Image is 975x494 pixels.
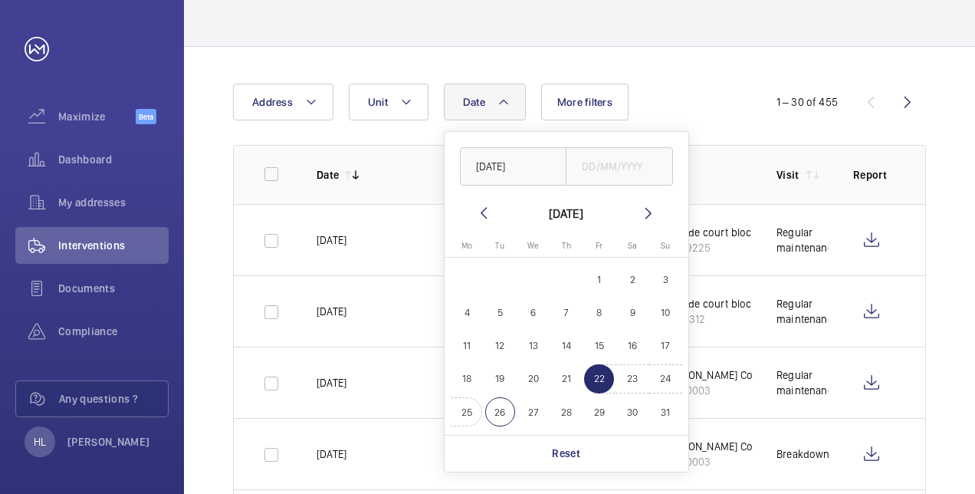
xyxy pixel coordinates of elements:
[550,296,583,329] button: August 7, 2025
[460,147,567,186] input: DD/MM/YYYY
[58,109,136,124] span: Maximize
[661,367,767,383] p: [PERSON_NAME] Court
[541,84,629,120] button: More filters
[484,296,517,329] button: August 5, 2025
[649,296,682,329] button: August 10, 2025
[616,329,648,362] button: August 16, 2025
[661,454,767,469] p: 56900003
[136,109,156,124] span: Beta
[484,396,517,429] button: August 26, 2025
[550,362,583,395] button: August 21, 2025
[552,446,580,461] p: Reset
[616,263,648,296] button: August 2, 2025
[584,364,614,394] span: 22
[252,96,293,108] span: Address
[317,167,339,183] p: Date
[618,364,648,394] span: 23
[349,84,428,120] button: Unit
[584,397,614,427] span: 29
[58,324,169,339] span: Compliance
[776,296,829,327] div: Regular maintenance
[661,241,670,251] span: Su
[518,364,548,394] span: 20
[618,397,648,427] span: 30
[616,296,648,329] button: August 9, 2025
[661,240,780,255] p: 22239225
[651,397,681,427] span: 31
[451,329,484,362] button: August 11, 2025
[661,225,780,240] p: Ironside court block 1-27
[58,281,169,296] span: Documents
[518,397,548,427] span: 27
[58,195,169,210] span: My addresses
[776,94,838,110] div: 1 – 30 of 455
[517,396,550,429] button: August 27, 2025
[583,396,616,429] button: August 29, 2025
[484,362,517,395] button: August 19, 2025
[583,329,616,362] button: August 15, 2025
[661,311,786,327] p: 95017312
[451,396,484,429] button: August 25, 2025
[551,331,581,361] span: 14
[584,298,614,328] span: 8
[651,364,681,394] span: 24
[317,375,346,390] p: [DATE]
[549,204,583,222] div: [DATE]
[616,396,648,429] button: August 30, 2025
[452,331,482,361] span: 11
[484,329,517,362] button: August 12, 2025
[233,84,333,120] button: Address
[550,329,583,362] button: August 14, 2025
[661,439,767,454] p: [PERSON_NAME] Court
[317,446,346,462] p: [DATE]
[368,96,388,108] span: Unit
[551,364,581,394] span: 21
[495,241,504,251] span: Tu
[562,241,571,251] span: Th
[452,364,482,394] span: 18
[651,298,681,328] span: 10
[58,152,169,167] span: Dashboard
[461,241,472,251] span: Mo
[67,434,150,450] p: [PERSON_NAME]
[485,331,515,361] span: 12
[551,298,581,328] span: 7
[452,397,482,427] span: 25
[566,147,673,186] input: DD/MM/YYYY
[58,238,169,253] span: Interventions
[517,296,550,329] button: August 6, 2025
[776,367,829,398] div: Regular maintenance
[649,362,682,395] button: August 24, 2025
[853,167,895,183] p: Report
[618,265,648,295] span: 2
[485,364,515,394] span: 19
[518,331,548,361] span: 13
[444,84,526,120] button: Date
[463,96,485,108] span: Date
[651,265,681,295] span: 3
[776,225,829,255] div: Regular maintenance
[584,265,614,295] span: 1
[551,397,581,427] span: 28
[485,397,515,427] span: 26
[628,241,637,251] span: Sa
[583,296,616,329] button: August 8, 2025
[557,96,612,108] span: More filters
[518,298,548,328] span: 6
[649,329,682,362] button: August 17, 2025
[527,241,539,251] span: We
[485,298,515,328] span: 5
[451,362,484,395] button: August 18, 2025
[550,396,583,429] button: August 28, 2025
[59,391,168,407] span: Any questions ?
[451,296,484,329] button: August 4, 2025
[584,331,614,361] span: 15
[661,296,786,311] p: Ironside court block 26-41
[776,167,799,183] p: Visit
[452,298,482,328] span: 4
[649,396,682,429] button: August 31, 2025
[776,446,829,462] div: Breakdown
[616,362,648,395] button: August 23, 2025
[317,304,346,319] p: [DATE]
[583,362,616,395] button: August 22, 2025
